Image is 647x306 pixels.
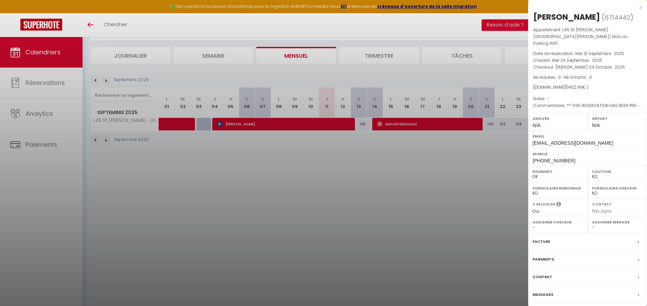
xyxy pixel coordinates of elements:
span: L45 St [PERSON_NAME] · [GEOGRAPHIC_DATA][PERSON_NAME]/ Balcon, Parking WIFI [533,27,628,46]
label: Arrivée [533,115,583,122]
p: Checkout : [533,64,642,71]
span: 1402.96 [567,84,582,90]
label: Départ [592,115,643,122]
i: Sélectionner OUI si vous souhaiter envoyer les séquences de messages post-checkout [556,201,561,209]
span: N/A [592,123,600,128]
p: Notes : [533,95,642,102]
span: [PERSON_NAME] 04 Octobre . 2025 [555,64,625,70]
div: [DOMAIN_NAME] [533,84,642,91]
span: Pas signé [592,208,612,214]
span: [EMAIL_ADDRESS][DOMAIN_NAME] [533,140,613,146]
label: Caution [592,168,643,175]
span: Mer 24 Septembre . 2025 [552,57,602,63]
label: Email [533,133,643,140]
span: ( ) [602,13,633,22]
iframe: Chat [618,275,642,301]
span: Nb Adultes : 3 - [533,74,592,80]
label: Mobile [533,150,643,157]
label: Assigner Checkin [533,219,583,226]
span: Mer 10 Septembre . 2025 [575,51,624,56]
label: Paiements [533,256,554,263]
p: Commentaires : [533,102,642,109]
label: Formulaire Checkin [592,185,643,192]
span: Nb Enfants : 0 [564,74,592,80]
div: [PERSON_NAME] [533,12,600,22]
span: - [547,96,549,102]
span: ( € ) [565,84,589,90]
label: Facture [533,238,550,245]
span: N/A [533,123,540,128]
label: Messages [533,291,553,298]
span: [PHONE_NUMBER] [533,158,575,163]
label: Contrat [592,201,612,206]
span: 6714442 [605,13,630,22]
p: Appartement : [533,26,642,47]
label: Paiement [533,168,583,175]
label: Contrat [533,273,552,281]
p: Date de réservation : [533,50,642,57]
label: Formulaire Bienvenue [533,185,583,192]
p: Checkin : [533,57,642,64]
label: A relancer [533,201,555,207]
label: Assigner Menage [592,219,643,226]
div: x [528,3,642,12]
